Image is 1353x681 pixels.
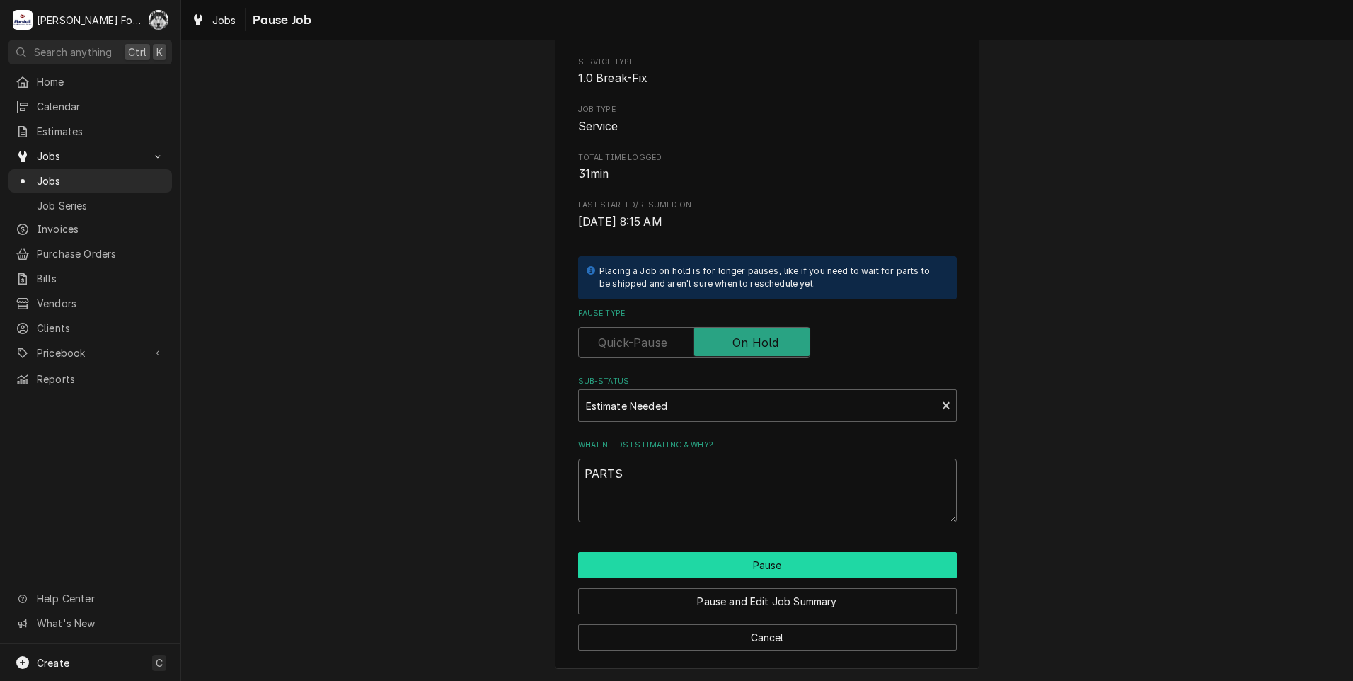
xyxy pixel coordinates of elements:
[248,11,311,30] span: Pause Job
[578,166,957,183] span: Total Time Logged
[13,10,33,30] div: Marshall Food Equipment Service's Avatar
[578,167,609,181] span: 31min
[8,194,172,217] a: Job Series
[8,70,172,93] a: Home
[37,99,165,114] span: Calendar
[8,169,172,193] a: Jobs
[37,345,144,360] span: Pricebook
[8,367,172,391] a: Reports
[8,587,172,610] a: Go to Help Center
[37,149,144,164] span: Jobs
[37,372,165,387] span: Reports
[599,265,943,291] div: Placing a Job on hold is for longer pauses, like if you need to wait for parts to be shipped and ...
[578,152,957,164] span: Total Time Logged
[185,8,242,32] a: Jobs
[578,588,957,614] button: Pause and Edit Job Summary
[37,657,69,669] span: Create
[578,624,957,651] button: Cancel
[578,614,957,651] div: Button Group Row
[8,40,172,64] button: Search anythingCtrlK
[578,104,957,115] span: Job Type
[578,215,662,229] span: [DATE] 8:15 AM
[8,95,172,118] a: Calendar
[578,70,957,87] span: Service Type
[37,246,165,261] span: Purchase Orders
[8,292,172,315] a: Vendors
[34,45,112,59] span: Search anything
[578,578,957,614] div: Button Group Row
[578,376,957,422] div: Sub-Status
[8,316,172,340] a: Clients
[212,13,236,28] span: Jobs
[578,120,618,133] span: Service
[37,173,165,188] span: Jobs
[149,10,168,30] div: Chris Murphy (103)'s Avatar
[149,10,168,30] div: C(
[578,552,957,578] div: Button Group Row
[37,222,165,236] span: Invoices
[578,440,957,451] label: What needs estimating & why?
[578,104,957,135] div: Job Type
[578,57,957,87] div: Service Type
[578,376,957,387] label: Sub-Status
[13,10,33,30] div: M
[578,118,957,135] span: Job Type
[578,308,957,319] label: Pause Type
[578,459,957,522] textarea: PARTS
[578,308,957,358] div: Pause Type
[37,74,165,89] span: Home
[578,57,957,68] span: Service Type
[578,71,648,85] span: 1.0 Break-Fix
[578,440,957,522] div: What needs estimating & why?
[37,591,163,606] span: Help Center
[37,616,163,631] span: What's New
[578,552,957,578] button: Pause
[578,552,957,651] div: Button Group
[8,267,172,290] a: Bills
[8,242,172,265] a: Purchase Orders
[8,120,172,143] a: Estimates
[128,45,146,59] span: Ctrl
[156,45,163,59] span: K
[37,321,165,336] span: Clients
[37,13,141,28] div: [PERSON_NAME] Food Equipment Service
[578,214,957,231] span: Last Started/Resumed On
[8,144,172,168] a: Go to Jobs
[156,656,163,670] span: C
[8,341,172,365] a: Go to Pricebook
[578,200,957,230] div: Last Started/Resumed On
[37,198,165,213] span: Job Series
[8,217,172,241] a: Invoices
[578,200,957,211] span: Last Started/Resumed On
[37,124,165,139] span: Estimates
[37,271,165,286] span: Bills
[578,152,957,183] div: Total Time Logged
[8,612,172,635] a: Go to What's New
[37,296,165,311] span: Vendors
